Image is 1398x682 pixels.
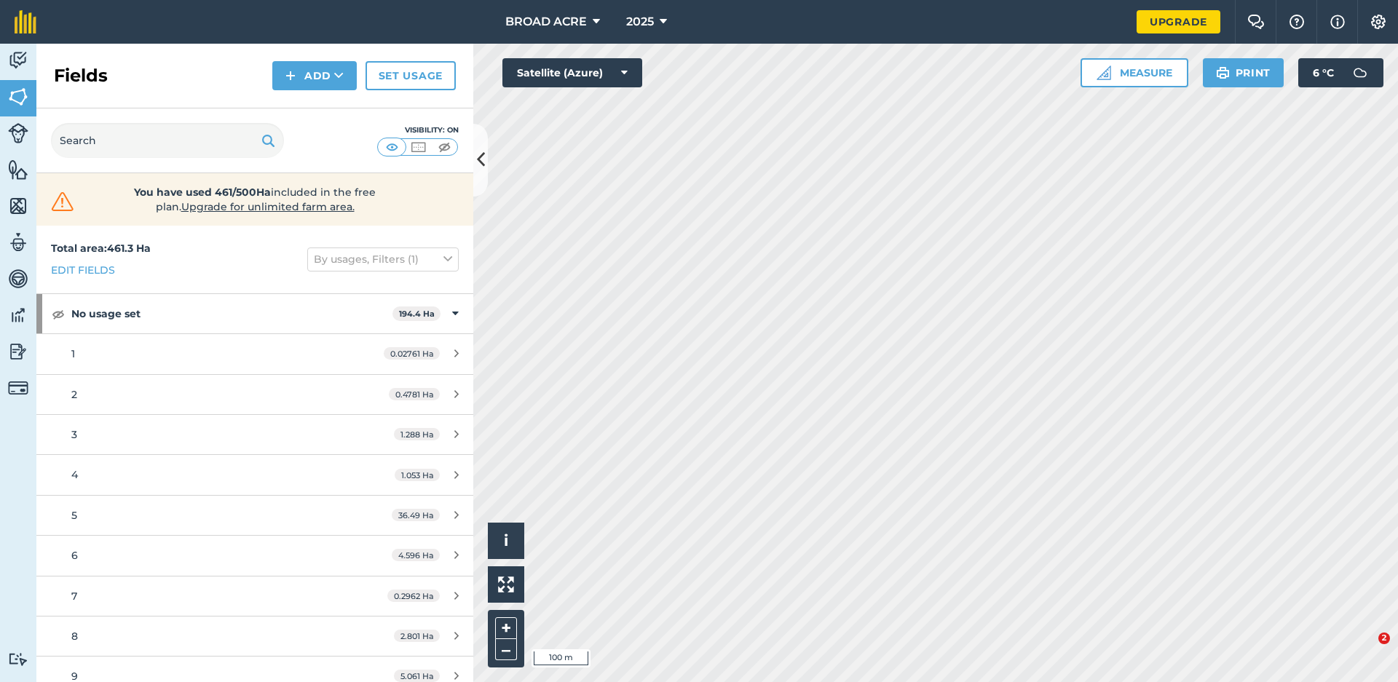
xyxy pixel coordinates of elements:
[36,616,473,656] a: 82.801 Ha
[36,415,473,454] a: 31.288 Ha
[1378,633,1390,644] span: 2
[1330,13,1345,31] img: svg+xml;base64,PHN2ZyB4bWxucz0iaHR0cDovL3d3dy53My5vcmcvMjAwMC9zdmciIHdpZHRoPSIxNyIgaGVpZ2h0PSIxNy...
[36,576,473,616] a: 70.2962 Ha
[1203,58,1284,87] button: Print
[384,347,440,360] span: 0.02761 Ha
[1216,64,1230,82] img: svg+xml;base64,PHN2ZyB4bWxucz0iaHR0cDovL3d3dy53My5vcmcvMjAwMC9zdmciIHdpZHRoPSIxOSIgaGVpZ2h0PSIyNC...
[1348,633,1383,667] iframe: Intercom live chat
[8,341,28,362] img: svg+xml;base64,PD94bWwgdmVyc2lvbj0iMS4wIiBlbmNvZGluZz0idXRmLTgiPz4KPCEtLSBHZW5lcmF0b3I6IEFkb2JlIE...
[505,13,587,31] span: BROAD ACRE
[48,185,462,214] a: You have used 461/500Haincluded in the free plan.Upgrade for unlimited farm area.
[272,61,357,90] button: Add
[71,428,77,441] span: 3
[488,523,524,559] button: i
[8,123,28,143] img: svg+xml;base64,PD94bWwgdmVyc2lvbj0iMS4wIiBlbmNvZGluZz0idXRmLTgiPz4KPCEtLSBHZW5lcmF0b3I6IEFkb2JlIE...
[8,86,28,108] img: svg+xml;base64,PHN2ZyB4bWxucz0iaHR0cDovL3d3dy53My5vcmcvMjAwMC9zdmciIHdpZHRoPSI1NiIgaGVpZ2h0PSI2MC...
[389,388,440,400] span: 0.4781 Ha
[502,58,642,87] button: Satellite (Azure)
[36,294,473,333] div: No usage set194.4 Ha
[1097,66,1111,80] img: Ruler icon
[409,140,427,154] img: svg+xml;base64,PHN2ZyB4bWxucz0iaHR0cDovL3d3dy53My5vcmcvMjAwMC9zdmciIHdpZHRoPSI1MCIgaGVpZ2h0PSI0MC...
[51,242,151,255] strong: Total area : 461.3 Ha
[1081,58,1188,87] button: Measure
[36,375,473,414] a: 20.4781 Ha
[36,496,473,535] a: 536.49 Ha
[48,191,77,213] img: svg+xml;base64,PHN2ZyB4bWxucz0iaHR0cDovL3d3dy53My5vcmcvMjAwMC9zdmciIHdpZHRoPSIzMiIgaGVpZ2h0PSIzMC...
[71,294,392,333] strong: No usage set
[394,630,440,642] span: 2.801 Ha
[134,186,271,199] strong: You have used 461/500Ha
[51,262,115,278] a: Edit fields
[394,670,440,682] span: 5.061 Ha
[71,549,78,562] span: 6
[1288,15,1306,29] img: A question mark icon
[307,247,459,271] button: By usages, Filters (1)
[51,123,284,158] input: Search
[36,536,473,575] a: 64.596 Ha
[395,469,440,481] span: 1.053 Ha
[1137,10,1220,33] a: Upgrade
[1298,58,1383,87] button: 6 °C
[52,305,65,322] img: svg+xml;base64,PHN2ZyB4bWxucz0iaHR0cDovL3d3dy53My5vcmcvMjAwMC9zdmciIHdpZHRoPSIxOCIgaGVpZ2h0PSIyNC...
[495,617,517,639] button: +
[392,549,440,561] span: 4.596 Ha
[1346,58,1375,87] img: svg+xml;base64,PD94bWwgdmVyc2lvbj0iMS4wIiBlbmNvZGluZz0idXRmLTgiPz4KPCEtLSBHZW5lcmF0b3I6IEFkb2JlIE...
[435,140,454,154] img: svg+xml;base64,PHN2ZyB4bWxucz0iaHR0cDovL3d3dy53My5vcmcvMjAwMC9zdmciIHdpZHRoPSI1MCIgaGVpZ2h0PSI0MC...
[366,61,456,90] a: Set usage
[71,468,78,481] span: 4
[377,124,459,136] div: Visibility: On
[261,132,275,149] img: svg+xml;base64,PHN2ZyB4bWxucz0iaHR0cDovL3d3dy53My5vcmcvMjAwMC9zdmciIHdpZHRoPSIxOSIgaGVpZ2h0PSIyNC...
[1370,15,1387,29] img: A cog icon
[8,231,28,253] img: svg+xml;base64,PD94bWwgdmVyc2lvbj0iMS4wIiBlbmNvZGluZz0idXRmLTgiPz4KPCEtLSBHZW5lcmF0b3I6IEFkb2JlIE...
[394,428,440,440] span: 1.288 Ha
[36,455,473,494] a: 41.053 Ha
[36,334,473,373] a: 10.02761 Ha
[383,140,401,154] img: svg+xml;base64,PHN2ZyB4bWxucz0iaHR0cDovL3d3dy53My5vcmcvMjAwMC9zdmciIHdpZHRoPSI1MCIgaGVpZ2h0PSI0MC...
[15,10,36,33] img: fieldmargin Logo
[392,509,440,521] span: 36.49 Ha
[100,185,410,214] span: included in the free plan .
[8,195,28,217] img: svg+xml;base64,PHN2ZyB4bWxucz0iaHR0cDovL3d3dy53My5vcmcvMjAwMC9zdmciIHdpZHRoPSI1NiIgaGVpZ2h0PSI2MC...
[498,576,514,592] img: Four arrows, one pointing top left, one top right, one bottom right and the last bottom left
[8,159,28,181] img: svg+xml;base64,PHN2ZyB4bWxucz0iaHR0cDovL3d3dy53My5vcmcvMjAwMC9zdmciIHdpZHRoPSI1NiIgaGVpZ2h0PSI2MC...
[71,347,75,360] span: 1
[1313,58,1334,87] span: 6 ° C
[8,304,28,326] img: svg+xml;base64,PD94bWwgdmVyc2lvbj0iMS4wIiBlbmNvZGluZz0idXRmLTgiPz4KPCEtLSBHZW5lcmF0b3I6IEFkb2JlIE...
[8,378,28,398] img: svg+xml;base64,PD94bWwgdmVyc2lvbj0iMS4wIiBlbmNvZGluZz0idXRmLTgiPz4KPCEtLSBHZW5lcmF0b3I6IEFkb2JlIE...
[399,309,435,319] strong: 194.4 Ha
[8,652,28,666] img: svg+xml;base64,PD94bWwgdmVyc2lvbj0iMS4wIiBlbmNvZGluZz0idXRmLTgiPz4KPCEtLSBHZW5lcmF0b3I6IEFkb2JlIE...
[626,13,654,31] span: 2025
[71,590,77,603] span: 7
[8,49,28,71] img: svg+xml;base64,PD94bWwgdmVyc2lvbj0iMS4wIiBlbmNvZGluZz0idXRmLTgiPz4KPCEtLSBHZW5lcmF0b3I6IEFkb2JlIE...
[495,639,517,660] button: –
[71,509,77,522] span: 5
[71,388,77,401] span: 2
[71,630,78,643] span: 8
[504,531,508,550] span: i
[285,67,296,84] img: svg+xml;base64,PHN2ZyB4bWxucz0iaHR0cDovL3d3dy53My5vcmcvMjAwMC9zdmciIHdpZHRoPSIxNCIgaGVpZ2h0PSIyNC...
[387,590,440,602] span: 0.2962 Ha
[1247,15,1265,29] img: Two speech bubbles overlapping with the left bubble in the forefront
[8,268,28,290] img: svg+xml;base64,PD94bWwgdmVyc2lvbj0iMS4wIiBlbmNvZGluZz0idXRmLTgiPz4KPCEtLSBHZW5lcmF0b3I6IEFkb2JlIE...
[181,200,355,213] span: Upgrade for unlimited farm area.
[54,64,108,87] h2: Fields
